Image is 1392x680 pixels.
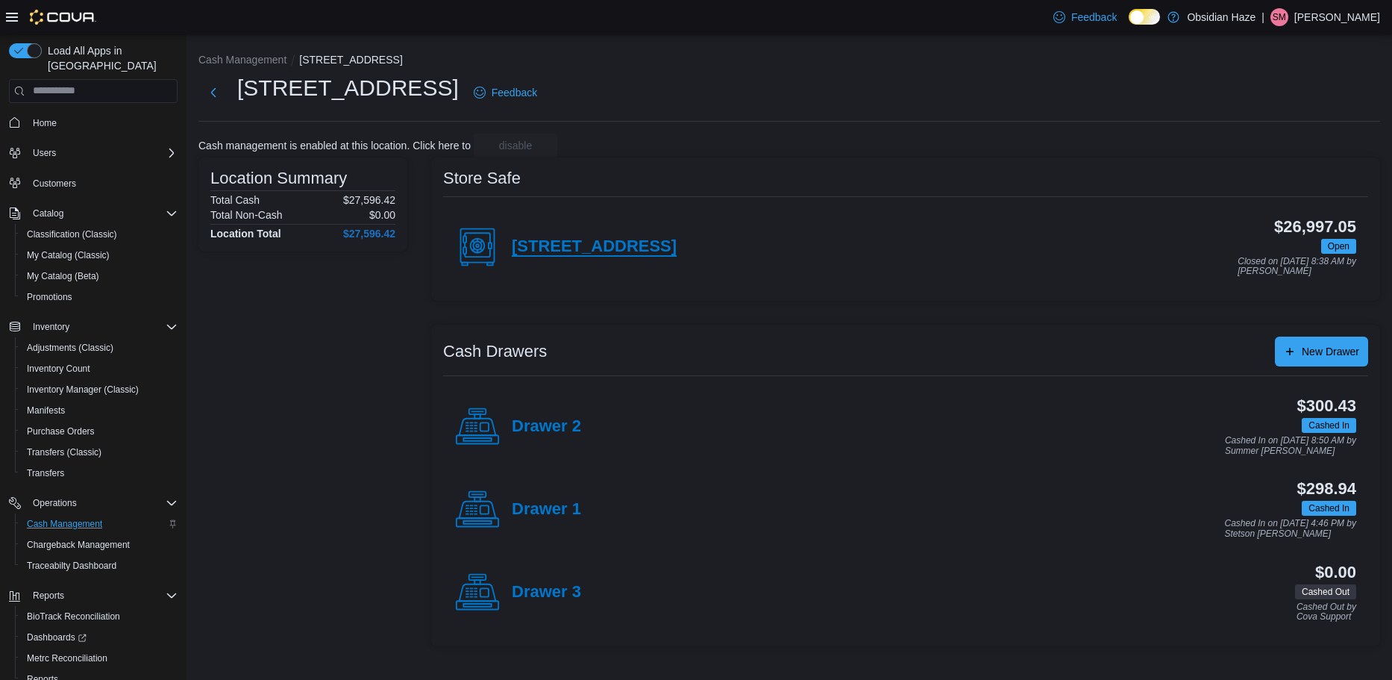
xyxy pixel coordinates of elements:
[15,555,184,576] button: Traceabilty Dashboard
[15,266,184,287] button: My Catalog (Beta)
[27,494,83,512] button: Operations
[15,337,184,358] button: Adjustments (Classic)
[27,425,95,437] span: Purchase Orders
[3,316,184,337] button: Inventory
[1321,239,1356,254] span: Open
[1328,240,1349,253] span: Open
[3,203,184,224] button: Catalog
[27,652,107,664] span: Metrc Reconciliation
[198,52,1380,70] nav: An example of EuiBreadcrumbs
[512,500,581,520] h4: Drawer 1
[198,54,286,66] button: Cash Management
[21,381,145,399] a: Inventory Manager (Classic)
[1261,8,1264,26] p: |
[27,446,101,458] span: Transfers (Classic)
[1315,564,1356,581] h3: $0.00
[1225,436,1356,456] p: Cashed In on [DATE] 8:50 AM by Summer [PERSON_NAME]
[27,318,75,336] button: Inventory
[1302,418,1356,433] span: Cashed In
[33,117,57,129] span: Home
[21,443,107,461] a: Transfers (Classic)
[369,209,395,221] p: $0.00
[1047,2,1123,32] a: Feedback
[27,631,87,643] span: Dashboards
[27,560,116,572] span: Traceabilty Dashboard
[21,649,113,667] a: Metrc Reconciliation
[21,536,136,554] a: Chargeback Management
[21,422,101,440] a: Purchase Orders
[21,536,178,554] span: Chargeback Management
[42,43,178,73] span: Load All Apps in [GEOGRAPHIC_DATA]
[210,209,283,221] h6: Total Non-Cash
[21,339,119,357] a: Adjustments (Classic)
[1302,585,1349,599] span: Cashed Out
[27,342,113,354] span: Adjustments (Classic)
[27,144,178,162] span: Users
[299,54,402,66] button: [STREET_ADDRESS]
[33,208,63,219] span: Catalog
[27,494,178,512] span: Operations
[1302,501,1356,516] span: Cashed In
[33,321,69,333] span: Inventory
[27,518,102,530] span: Cash Management
[1275,337,1368,366] button: New Drawer
[15,514,184,534] button: Cash Management
[21,422,178,440] span: Purchase Orders
[21,246,116,264] a: My Catalog (Classic)
[1295,584,1356,599] span: Cashed Out
[27,587,178,605] span: Reports
[15,400,184,421] button: Manifests
[33,590,64,602] span: Reports
[210,228,281,240] h4: Location Total
[21,267,105,285] a: My Catalog (Beta)
[27,587,70,605] button: Reports
[1297,480,1356,498] h3: $298.94
[3,493,184,514] button: Operations
[343,194,395,206] p: $27,596.42
[15,224,184,245] button: Classification (Classic)
[499,138,532,153] span: disable
[210,194,260,206] h6: Total Cash
[15,648,184,669] button: Metrc Reconciliation
[27,363,90,375] span: Inventory Count
[1297,602,1356,623] p: Cashed Out by Cova Support
[343,228,395,240] h4: $27,596.42
[27,114,63,132] a: Home
[27,384,139,396] span: Inventory Manager (Classic)
[1294,8,1380,26] p: [PERSON_NAME]
[21,649,178,667] span: Metrc Reconciliation
[468,78,543,107] a: Feedback
[21,360,96,378] a: Inventory Count
[3,172,184,194] button: Customers
[1297,397,1356,415] h3: $300.43
[443,169,521,187] h3: Store Safe
[512,417,581,437] h4: Drawer 2
[1238,257,1356,277] p: Closed on [DATE] 8:38 AM by [PERSON_NAME]
[492,85,537,100] span: Feedback
[27,318,178,336] span: Inventory
[3,143,184,163] button: Users
[21,360,178,378] span: Inventory Count
[21,246,178,264] span: My Catalog (Classic)
[1187,8,1255,26] p: Obsidian Haze
[27,405,65,417] span: Manifests
[3,585,184,606] button: Reports
[27,144,62,162] button: Users
[21,515,178,533] span: Cash Management
[27,539,130,551] span: Chargeback Management
[21,464,178,482] span: Transfers
[27,249,110,261] span: My Catalog (Classic)
[21,608,178,626] span: BioTrack Reconciliation
[198,140,471,152] p: Cash management is enabled at this location. Click here to
[21,628,178,646] span: Dashboards
[21,288,78,306] a: Promotions
[443,343,547,361] h3: Cash Drawers
[33,147,56,159] span: Users
[21,288,178,306] span: Promotions
[512,237,677,257] h4: [STREET_ADDRESS]
[21,557,122,575] a: Traceabilty Dashboard
[512,583,581,602] h4: Drawer 3
[21,608,126,626] a: BioTrack Reconciliation
[1274,218,1356,236] h3: $26,997.05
